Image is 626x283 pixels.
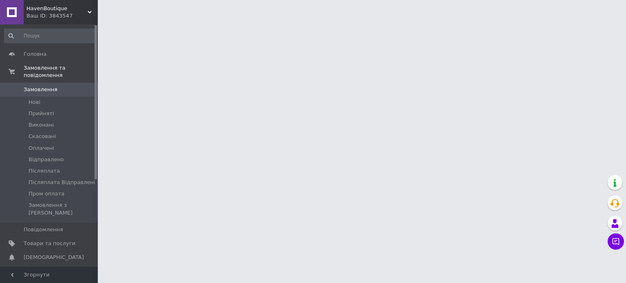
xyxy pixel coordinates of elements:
[29,145,54,152] span: Оплачені
[29,121,54,129] span: Виконані
[24,50,46,58] span: Головна
[24,86,57,93] span: Замовлення
[26,5,88,12] span: HavenBoutique
[29,190,64,197] span: Пром оплата
[24,240,75,247] span: Товари та послуги
[24,254,84,261] span: [DEMOGRAPHIC_DATA]
[29,99,40,106] span: Нові
[4,29,96,43] input: Пошук
[608,233,624,250] button: Чат з покупцем
[29,179,95,186] span: Післяплата Відправлені
[29,167,60,175] span: Післяплата
[29,156,64,163] span: Відправлено
[29,202,95,216] span: Замовлення з [PERSON_NAME]
[26,12,98,20] div: Ваш ID: 3843547
[29,110,54,117] span: Прийняті
[24,64,98,79] span: Замовлення та повідомлення
[29,133,56,140] span: Скасовані
[24,226,63,233] span: Повідомлення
